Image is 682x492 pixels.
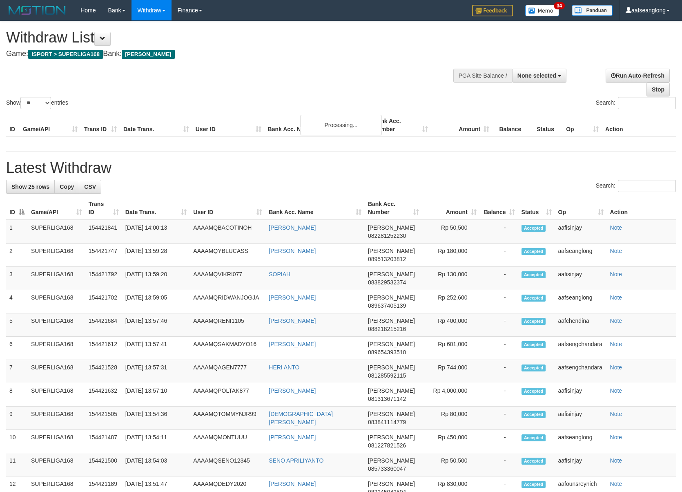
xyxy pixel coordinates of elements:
[190,220,265,244] td: AAAAMQBACOTINOH
[422,313,480,337] td: Rp 400,000
[190,337,265,360] td: AAAAMQSAKMADYO16
[422,430,480,453] td: Rp 450,000
[610,248,622,254] a: Note
[522,341,546,348] span: Accepted
[190,407,265,430] td: AAAAMQTOMMYNJR99
[554,2,565,9] span: 34
[368,481,415,487] span: [PERSON_NAME]
[6,160,676,176] h1: Latest Withdraw
[122,407,190,430] td: [DATE] 13:54:36
[368,318,415,324] span: [PERSON_NAME]
[85,360,122,383] td: 154421528
[85,313,122,337] td: 154421684
[190,453,265,476] td: AAAAMQSENO12345
[122,50,174,59] span: [PERSON_NAME]
[368,364,415,371] span: [PERSON_NAME]
[533,114,563,137] th: Status
[422,407,480,430] td: Rp 80,000
[6,220,28,244] td: 1
[555,244,607,267] td: aafseanglong
[6,453,28,476] td: 11
[85,244,122,267] td: 154421747
[610,271,622,277] a: Note
[269,341,316,347] a: [PERSON_NAME]
[368,434,415,441] span: [PERSON_NAME]
[422,244,480,267] td: Rp 180,000
[28,453,85,476] td: SUPERLIGA168
[480,453,518,476] td: -
[85,267,122,290] td: 154421792
[368,457,415,464] span: [PERSON_NAME]
[522,248,546,255] span: Accepted
[6,267,28,290] td: 3
[370,114,431,137] th: Bank Acc. Number
[269,271,290,277] a: SOPIAH
[368,387,415,394] span: [PERSON_NAME]
[422,337,480,360] td: Rp 601,000
[368,326,406,332] span: Copy 088218215216 to clipboard
[480,220,518,244] td: -
[480,407,518,430] td: -
[522,434,546,441] span: Accepted
[6,360,28,383] td: 7
[85,197,122,220] th: Trans ID: activate to sort column ascending
[480,267,518,290] td: -
[122,197,190,220] th: Date Trans.: activate to sort column ascending
[20,114,81,137] th: Game/API
[572,5,613,16] img: panduan.png
[269,387,316,394] a: [PERSON_NAME]
[122,267,190,290] td: [DATE] 13:59:20
[555,337,607,360] td: aafsengchandara
[610,341,622,347] a: Note
[190,197,265,220] th: User ID: activate to sort column ascending
[431,114,493,137] th: Amount
[269,248,316,254] a: [PERSON_NAME]
[522,295,546,302] span: Accepted
[610,318,622,324] a: Note
[368,294,415,301] span: [PERSON_NAME]
[85,430,122,453] td: 154421487
[85,407,122,430] td: 154421505
[522,365,546,371] span: Accepted
[368,396,406,402] span: Copy 081313671142 to clipboard
[368,341,415,347] span: [PERSON_NAME]
[555,430,607,453] td: aafseanglong
[522,318,546,325] span: Accepted
[79,180,101,194] a: CSV
[480,430,518,453] td: -
[365,197,422,220] th: Bank Acc. Number: activate to sort column ascending
[422,360,480,383] td: Rp 744,000
[265,197,365,220] th: Bank Acc. Name: activate to sort column ascending
[28,337,85,360] td: SUPERLIGA168
[122,290,190,313] td: [DATE] 13:59:05
[555,407,607,430] td: aafisinjay
[269,481,316,487] a: [PERSON_NAME]
[368,419,406,425] span: Copy 083841114779 to clipboard
[522,481,546,488] span: Accepted
[518,197,555,220] th: Status: activate to sort column ascending
[422,453,480,476] td: Rp 50,500
[28,360,85,383] td: SUPERLIGA168
[85,383,122,407] td: 154421632
[190,360,265,383] td: AAAAMQAGEN7777
[85,290,122,313] td: 154421702
[480,244,518,267] td: -
[28,383,85,407] td: SUPERLIGA168
[610,224,622,231] a: Note
[269,364,299,371] a: HERI ANTO
[269,457,323,464] a: SENO APRILIYANTO
[6,50,446,58] h4: Game: Bank:
[368,224,415,231] span: [PERSON_NAME]
[606,69,670,83] a: Run Auto-Refresh
[480,337,518,360] td: -
[122,383,190,407] td: [DATE] 13:57:10
[610,457,622,464] a: Note
[596,180,676,192] label: Search:
[610,411,622,417] a: Note
[122,430,190,453] td: [DATE] 13:54:11
[265,114,370,137] th: Bank Acc. Name
[54,180,79,194] a: Copy
[6,4,68,16] img: MOTION_logo.png
[480,360,518,383] td: -
[493,114,533,137] th: Balance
